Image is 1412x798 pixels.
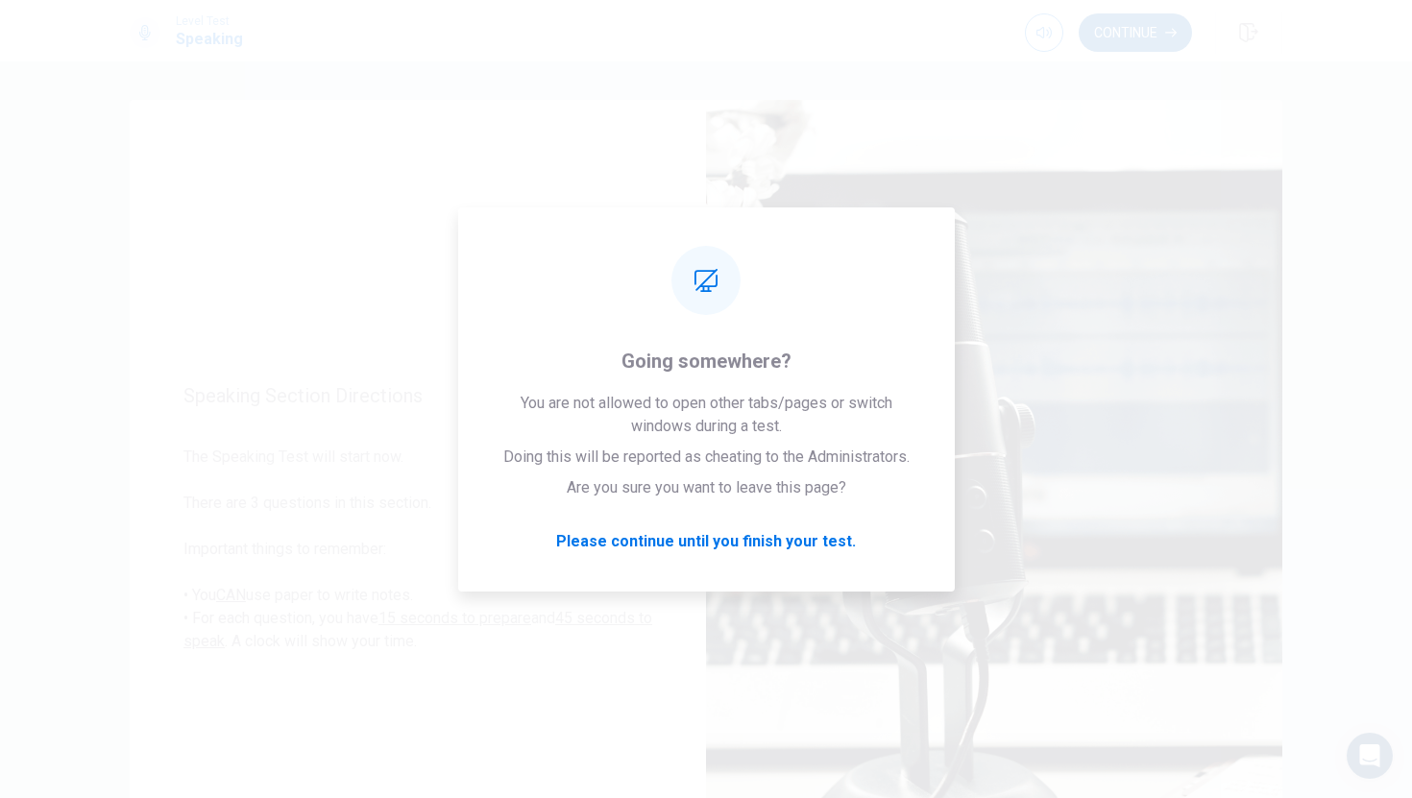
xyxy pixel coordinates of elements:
span: The Speaking Test will start now. There are 3 questions in this section. Important things to reme... [183,446,652,653]
u: 15 seconds to prepare [378,609,531,627]
button: Continue [1079,13,1192,52]
div: Open Intercom Messenger [1347,733,1393,779]
u: CAN [216,586,246,604]
h1: Speaking [176,28,243,51]
span: Speaking Section Directions [183,384,652,407]
span: Level Test [176,14,243,28]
